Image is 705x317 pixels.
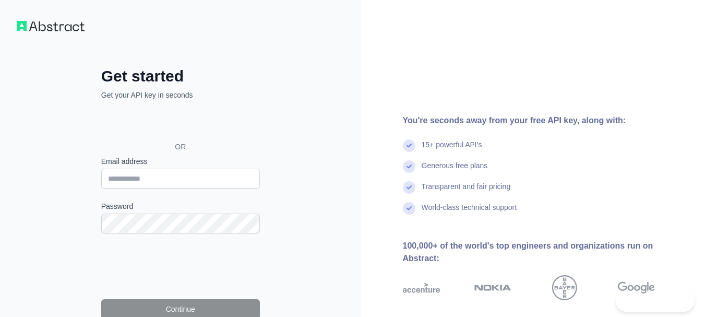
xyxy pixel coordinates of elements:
label: Email address [101,156,260,167]
p: Get your API key in seconds [101,90,260,100]
iframe: Botão "Fazer login com o Google" [96,112,263,135]
img: check mark [403,139,415,152]
img: check mark [403,181,415,194]
img: check mark [403,202,415,215]
div: You're seconds away from your free API key, along with: [403,114,689,127]
img: nokia [474,275,511,300]
img: google [618,275,655,300]
iframe: reCAPTCHA [101,246,260,287]
div: World-class technical support [422,202,517,223]
label: Password [101,201,260,212]
div: Generous free plans [422,160,488,181]
div: 15+ powerful API's [422,139,482,160]
h2: Get started [101,67,260,86]
img: Workflow [17,21,85,31]
div: Transparent and fair pricing [422,181,511,202]
img: accenture [403,275,440,300]
div: 100,000+ of the world's top engineers and organizations run on Abstract: [403,240,689,265]
img: check mark [403,160,415,173]
iframe: Toggle Customer Support [616,290,695,312]
span: OR [166,142,194,152]
img: bayer [552,275,577,300]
